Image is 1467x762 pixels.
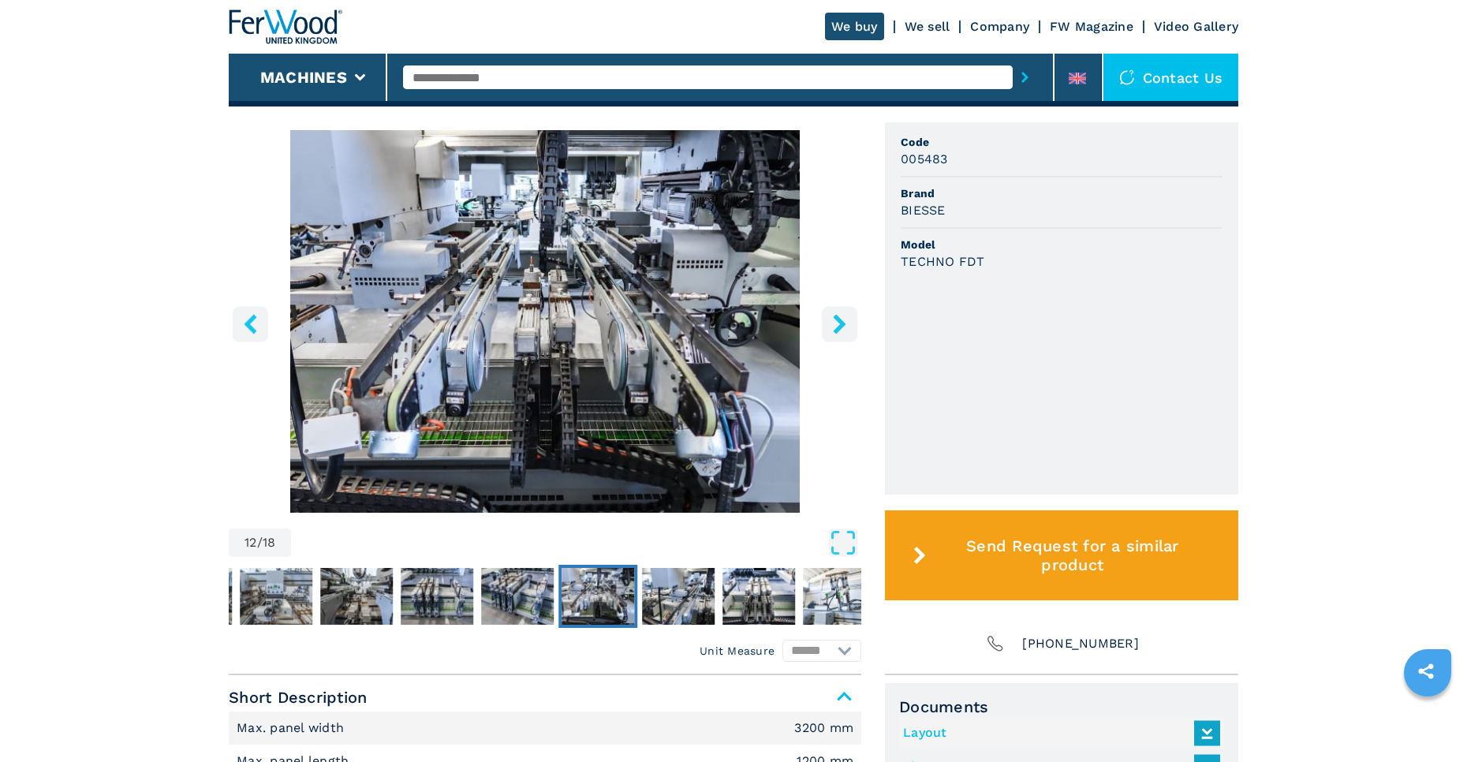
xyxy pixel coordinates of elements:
[803,568,875,625] img: 407dbf3d4462c97234c42267c44b0d15
[901,237,1222,252] span: Model
[700,643,775,659] em: Unit Measure
[295,529,857,557] button: Open Fullscreen
[901,185,1222,201] span: Brand
[159,568,232,625] img: 24b46695427911cdbc038e7eeed65574
[825,13,884,40] a: We buy
[794,722,853,734] em: 3200 mm
[905,19,950,34] a: We sell
[639,565,718,628] button: Go to Slide 13
[478,565,557,628] button: Go to Slide 11
[240,568,312,625] img: 526adc72b7ad647f8fd92a5dad97708b
[237,719,348,737] p: Max. panel width
[822,306,857,342] button: right-button
[1050,19,1133,34] a: FW Magazine
[558,565,637,628] button: Go to Slide 12
[263,536,276,549] span: 18
[229,130,861,513] img: Automatic Drilling Machine BIESSE TECHNO FDT
[1406,652,1446,691] a: sharethis
[233,306,268,342] button: left-button
[229,683,861,712] span: Short Description
[800,565,879,628] button: Go to Slide 15
[260,68,347,87] button: Machines
[317,565,396,628] button: Go to Slide 9
[398,565,476,628] button: Go to Slide 10
[1400,691,1455,750] iframe: Chat
[901,201,946,219] h3: BIESSE
[562,568,634,625] img: c7e2549a810305756094cb93861cb8c5
[642,568,715,625] img: acacf8ec420a603503c6d0ce1874794a
[229,9,342,44] img: Ferwood
[903,720,1212,746] a: Layout
[1119,69,1135,85] img: Contact us
[899,697,1224,716] span: Documents
[156,565,235,628] button: Go to Slide 7
[984,633,1006,655] img: Phone
[237,565,315,628] button: Go to Slide 8
[320,568,393,625] img: 244bdc8cc0a3bd3a3d79ae4a15f12129
[481,568,554,625] img: 8fef9691d604c8921454122731bec7e6
[970,19,1029,34] a: Company
[901,252,985,271] h3: TECHNO FDT
[229,130,861,513] div: Go to Slide 12
[901,134,1222,150] span: Code
[901,150,948,168] h3: 005483
[933,536,1212,574] span: Send Request for a similar product
[1103,54,1239,101] div: Contact us
[1022,633,1139,655] span: [PHONE_NUMBER]
[401,568,473,625] img: 5efe2301c42da89a6b59ff635d49e6e7
[257,536,263,549] span: /
[722,568,795,625] img: ac6efe891a2be4a113d905bfde4340a2
[244,536,257,549] span: 12
[1013,59,1037,95] button: submit-button
[1154,19,1238,34] a: Video Gallery
[885,510,1238,600] button: Send Request for a similar product
[719,565,798,628] button: Go to Slide 14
